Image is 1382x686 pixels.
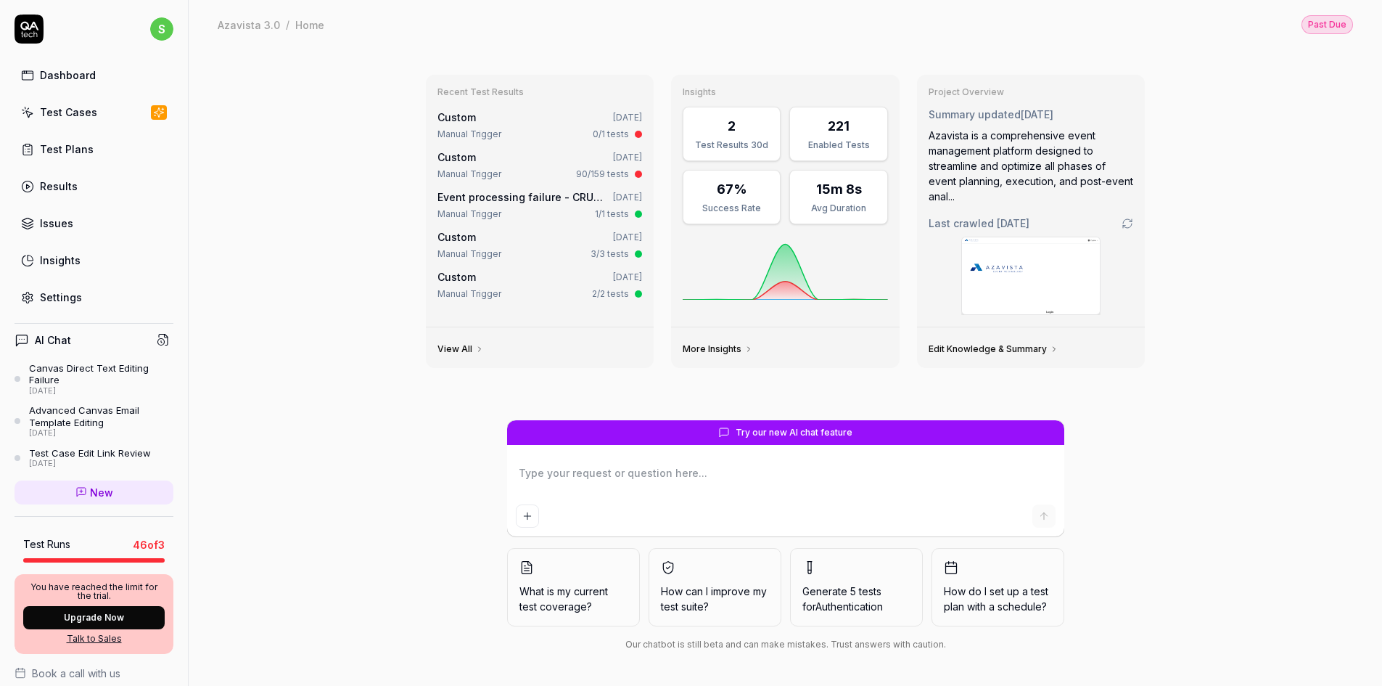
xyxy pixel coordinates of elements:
time: [DATE] [997,217,1029,229]
a: More Insights [683,343,753,355]
div: [DATE] [29,459,151,469]
a: Custom[DATE]Manual Trigger90/159 tests [435,147,646,184]
a: Insights [15,246,173,274]
a: Test Case Edit Link Review[DATE] [15,447,173,469]
div: Results [40,179,78,194]
div: Our chatbot is still beta and can make mistakes. Trust answers with caution. [507,638,1064,651]
h3: Insights [683,86,888,98]
span: Custom [437,271,476,283]
div: Canvas Direct Text Editing Failure [29,362,173,386]
span: Generate 5 tests for Authentication [802,585,883,613]
time: [DATE] [613,271,642,282]
span: Custom [437,231,476,243]
span: Custom [437,151,476,163]
a: Go to crawling settings [1122,218,1133,229]
div: [DATE] [29,386,173,396]
div: 0/1 tests [593,128,629,141]
button: Upgrade Now [23,606,165,629]
div: Settings [40,290,82,305]
div: 2 [728,116,736,136]
h3: Recent Test Results [437,86,643,98]
button: What is my current test coverage? [507,548,640,626]
time: [DATE] [1021,108,1053,121]
div: Azavista is a comprehensive event management platform designed to streamline and optimize all pha... [929,128,1134,204]
h5: Test Runs [23,538,70,551]
a: Custom[DATE]Manual Trigger3/3 tests [435,226,646,264]
div: Test Results 30d [692,139,771,152]
span: Custom [437,111,476,123]
div: Azavista 3.0 [218,17,280,32]
span: Last crawled [929,216,1029,231]
span: New [90,485,113,500]
div: 1/1 tests [595,208,629,221]
a: Settings [15,283,173,311]
a: Talk to Sales [23,632,165,645]
span: Event processing failure - CRUD ops [437,191,622,203]
span: What is my current test coverage? [519,584,628,614]
div: Advanced Canvas Email Template Editing [29,404,173,428]
a: Edit Knowledge & Summary [929,343,1058,355]
div: 221 [828,116,850,136]
time: [DATE] [613,152,642,163]
div: Manual Trigger [437,287,501,301]
div: Avg Duration [799,202,878,215]
a: Results [15,172,173,200]
div: Manual Trigger [437,168,501,181]
span: 46 of 3 [133,537,165,552]
div: Issues [40,216,73,231]
div: / [286,17,289,32]
h4: AI Chat [35,332,71,348]
a: View All [437,343,484,355]
div: Manual Trigger [437,208,501,221]
div: 67% [717,179,747,199]
div: Manual Trigger [437,128,501,141]
span: How do I set up a test plan with a schedule? [944,584,1052,614]
a: Issues [15,209,173,237]
button: s [150,15,173,44]
div: Enabled Tests [799,139,878,152]
p: You have reached the limit for the trial. [23,583,165,600]
div: Test Cases [40,105,97,120]
a: Test Cases [15,98,173,126]
div: Home [295,17,324,32]
div: Manual Trigger [437,248,501,261]
span: Try our new AI chat feature [736,426,852,439]
div: 90/159 tests [576,168,629,181]
a: Advanced Canvas Email Template Editing[DATE] [15,404,173,438]
img: Screenshot [962,237,1100,314]
div: Test Plans [40,142,94,157]
span: Book a call with us [32,666,120,681]
button: Generate 5 tests forAuthentication [790,548,923,626]
button: Add attachment [516,505,539,528]
a: Custom[DATE]Manual Trigger2/2 tests [435,266,646,303]
button: Past Due [1301,15,1353,34]
button: How can I improve my test suite? [649,548,781,626]
a: Event processing failure - CRUD ops[DATE]Manual Trigger1/1 tests [435,187,646,224]
div: 15m 8s [816,179,862,199]
div: [DATE] [29,428,173,438]
time: [DATE] [613,232,642,242]
div: Test Case Edit Link Review [29,447,151,459]
div: 3/3 tests [591,248,629,261]
h3: Project Overview [929,86,1134,98]
time: [DATE] [613,112,642,123]
a: Book a call with us [15,666,173,681]
a: Canvas Direct Text Editing Failure[DATE] [15,362,173,396]
span: Summary updated [929,108,1021,121]
div: Success Rate [692,202,771,215]
a: Dashboard [15,61,173,89]
span: s [150,17,173,41]
span: How can I improve my test suite? [661,584,769,614]
button: How do I set up a test plan with a schedule? [931,548,1064,626]
a: New [15,481,173,505]
div: 2/2 tests [592,287,629,301]
div: Insights [40,253,81,268]
a: Custom[DATE]Manual Trigger0/1 tests [435,107,646,144]
a: Test Plans [15,135,173,163]
time: [DATE] [613,192,642,203]
div: Dashboard [40,68,96,83]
